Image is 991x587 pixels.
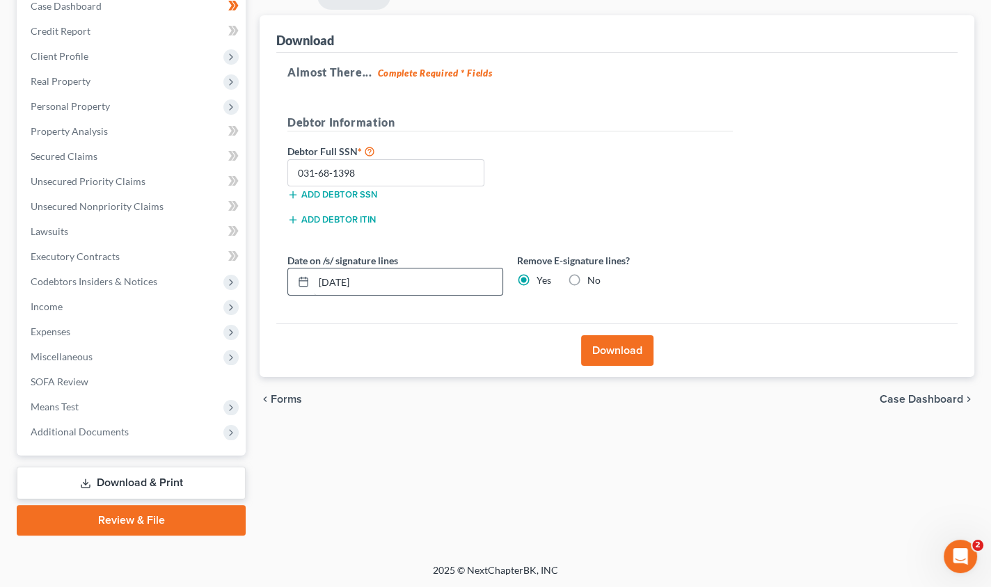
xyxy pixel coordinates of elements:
[537,273,551,287] label: Yes
[31,401,79,412] span: Means Test
[517,253,733,268] label: Remove E-signature lines?
[260,394,271,405] i: chevron_left
[972,540,983,551] span: 2
[17,505,246,536] a: Review & File
[287,114,733,131] h5: Debtor Information
[287,189,377,200] button: Add debtor SSN
[17,467,246,499] a: Download & Print
[19,219,246,244] a: Lawsuits
[287,159,484,187] input: XXX-XX-XXXX
[31,25,90,37] span: Credit Report
[31,175,145,187] span: Unsecured Priority Claims
[287,253,398,268] label: Date on /s/ signature lines
[944,540,977,573] iframe: Intercom live chat
[581,335,653,366] button: Download
[31,376,88,387] span: SOFA Review
[19,169,246,194] a: Unsecured Priority Claims
[31,300,63,312] span: Income
[276,32,334,49] div: Download
[31,125,108,137] span: Property Analysis
[378,67,493,79] strong: Complete Required * Fields
[31,325,70,337] span: Expenses
[260,394,321,405] button: chevron_left Forms
[271,394,302,405] span: Forms
[19,119,246,144] a: Property Analysis
[31,50,88,62] span: Client Profile
[19,244,246,269] a: Executory Contracts
[963,394,974,405] i: chevron_right
[19,144,246,169] a: Secured Claims
[31,275,157,287] span: Codebtors Insiders & Notices
[19,369,246,394] a: SOFA Review
[31,100,110,112] span: Personal Property
[31,351,93,362] span: Miscellaneous
[314,268,502,295] input: MM/DD/YYYY
[287,214,376,225] button: Add debtor ITIN
[880,394,963,405] span: Case Dashboard
[31,200,164,212] span: Unsecured Nonpriority Claims
[31,250,120,262] span: Executory Contracts
[31,75,90,87] span: Real Property
[587,273,601,287] label: No
[287,64,946,81] h5: Almost There...
[31,426,129,437] span: Additional Documents
[19,194,246,219] a: Unsecured Nonpriority Claims
[19,19,246,44] a: Credit Report
[880,394,974,405] a: Case Dashboard chevron_right
[31,225,68,237] span: Lawsuits
[280,143,510,159] label: Debtor Full SSN
[31,150,97,162] span: Secured Claims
